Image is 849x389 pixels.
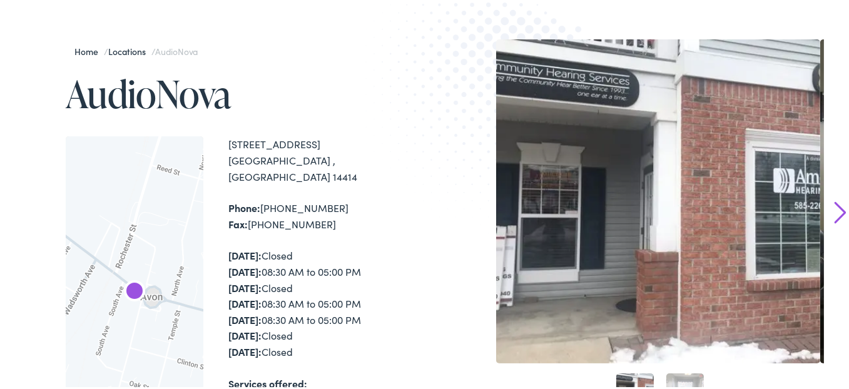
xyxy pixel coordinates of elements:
[228,295,262,308] strong: [DATE]:
[228,343,262,356] strong: [DATE]:
[835,200,846,222] a: Next
[228,134,429,183] div: [STREET_ADDRESS] [GEOGRAPHIC_DATA] , [GEOGRAPHIC_DATA] 14414
[74,43,198,56] span: / /
[119,276,150,306] div: AudioNova
[155,43,198,56] span: AudioNova
[228,199,260,213] strong: Phone:
[228,279,262,293] strong: [DATE]:
[228,375,307,388] strong: Services offered:
[228,215,248,229] strong: Fax:
[66,71,429,113] h1: AudioNova
[228,311,262,325] strong: [DATE]:
[228,263,262,276] strong: [DATE]:
[228,326,262,340] strong: [DATE]:
[228,198,429,230] div: [PHONE_NUMBER] [PHONE_NUMBER]
[74,43,104,56] a: Home
[228,246,262,260] strong: [DATE]:
[228,246,429,358] div: Closed 08:30 AM to 05:00 PM Closed 08:30 AM to 05:00 PM 08:30 AM to 05:00 PM Closed Closed
[108,43,151,56] a: Locations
